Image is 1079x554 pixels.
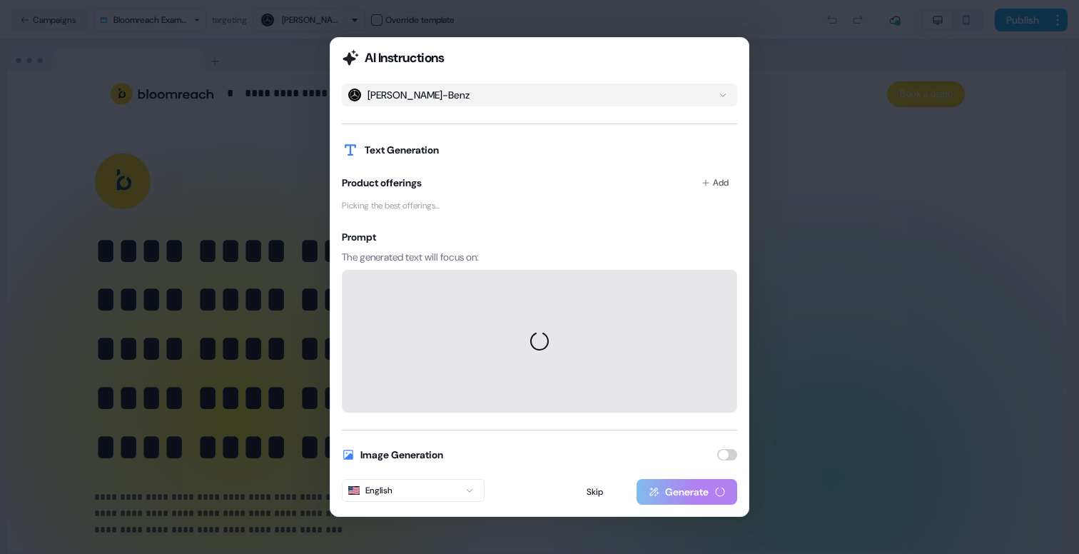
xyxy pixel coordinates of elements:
div: English [348,483,392,498]
span: Picking the best offerings... [342,198,440,213]
h3: Prompt [342,230,737,244]
button: Add [693,170,737,196]
h2: Product offerings [342,176,422,190]
h2: Image Generation [360,448,443,462]
img: The English flag [348,486,360,495]
div: [PERSON_NAME]-Benz [368,88,470,102]
h2: AI Instructions [365,49,444,66]
h2: Text Generation [365,143,439,157]
p: The generated text will focus on: [342,250,737,264]
button: Skip [556,479,634,505]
